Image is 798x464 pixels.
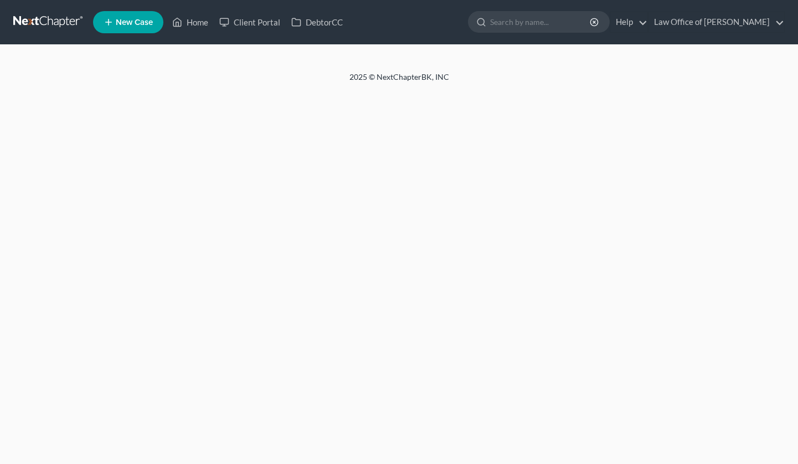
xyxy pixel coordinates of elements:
a: Law Office of [PERSON_NAME] [648,12,784,32]
div: 2025 © NextChapterBK, INC [84,72,715,91]
a: Help [610,12,647,32]
a: DebtorCC [286,12,348,32]
input: Search by name... [490,12,591,32]
a: Home [167,12,214,32]
span: New Case [116,18,153,27]
a: Client Portal [214,12,286,32]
